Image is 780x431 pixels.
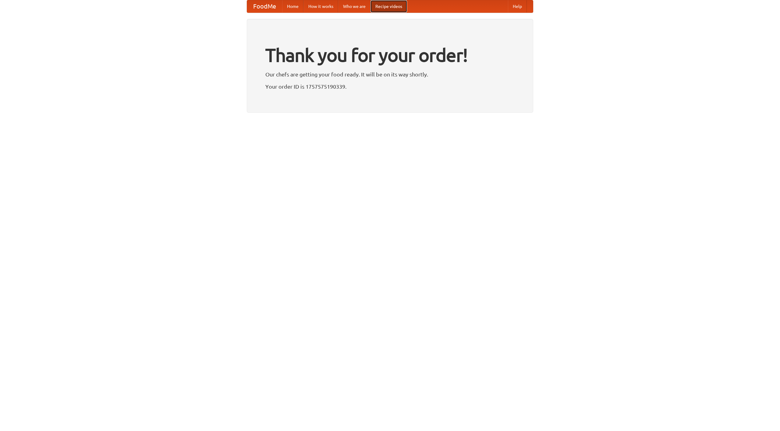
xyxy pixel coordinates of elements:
p: Our chefs are getting your food ready. It will be on its way shortly. [265,70,515,79]
a: Home [282,0,303,12]
a: How it works [303,0,338,12]
a: Who we are [338,0,370,12]
h1: Thank you for your order! [265,41,515,70]
a: Help [508,0,527,12]
a: FoodMe [247,0,282,12]
p: Your order ID is 1757575190339. [265,82,515,91]
a: Recipe videos [370,0,407,12]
